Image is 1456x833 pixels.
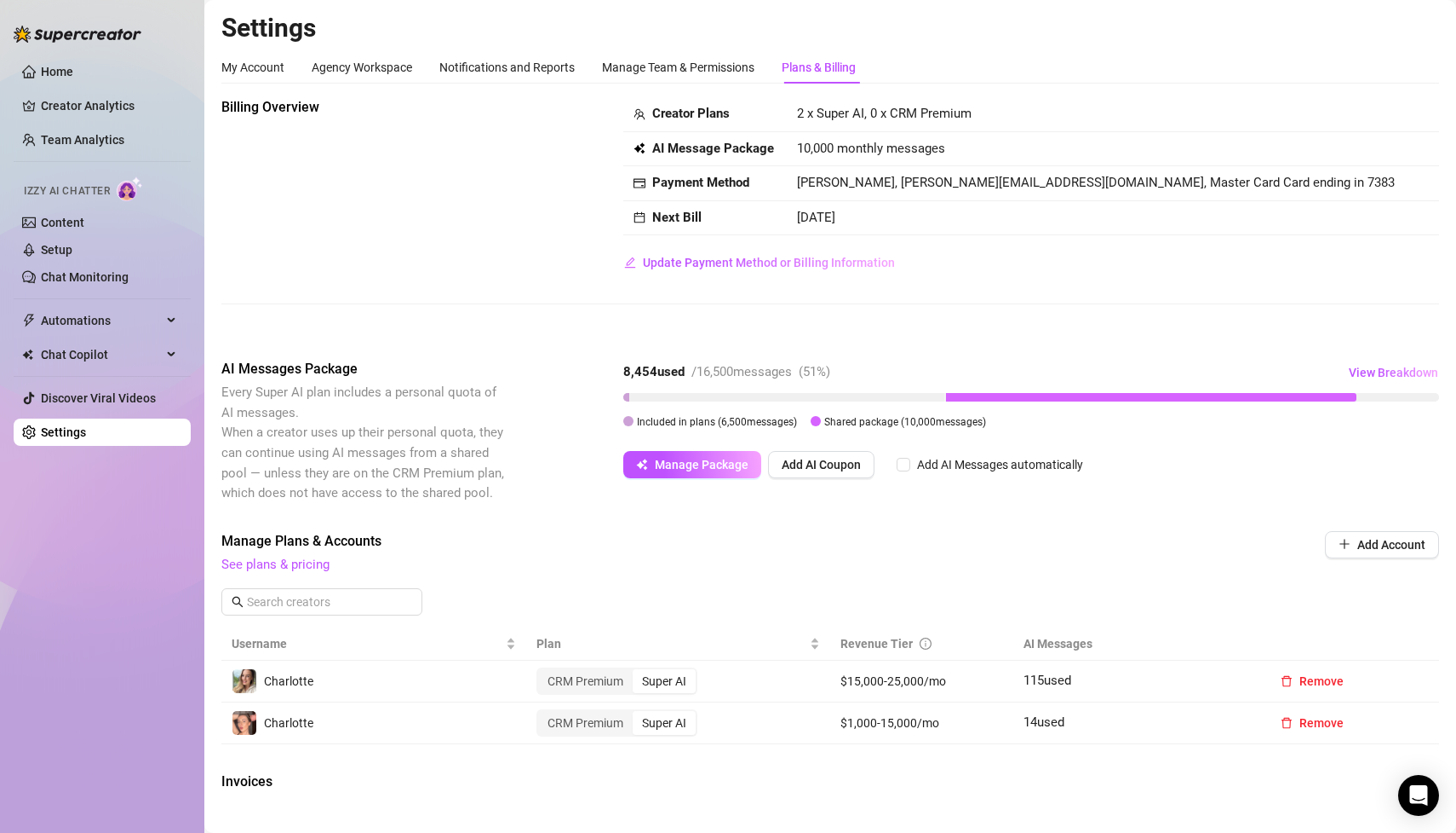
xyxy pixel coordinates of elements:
div: Agency Workspace [312,58,412,77]
a: Creator Analytics [41,92,177,119]
span: Plan [536,634,807,653]
h2: Settings [221,12,1439,44]
span: delete [1281,717,1293,729]
span: edit [624,257,636,269]
button: View Breakdown [1348,359,1439,386]
div: Super AI [633,669,696,693]
span: Remove [1299,716,1344,730]
a: Discover Viral Videos [41,391,156,405]
span: 14 used [1023,714,1064,730]
span: search [232,596,244,608]
img: AI Chatter [117,176,143,201]
input: Search creators [247,593,398,611]
img: Charlotte [232,711,256,735]
img: logo-BBDzfeDw.svg [14,26,141,43]
div: segmented control [536,709,697,737]
span: team [633,108,645,120]
span: Automations [41,307,162,334]
span: Izzy AI Chatter [24,183,110,200]
span: Add Account [1357,538,1425,552]
div: My Account [221,58,284,77]
button: Remove [1267,709,1357,737]
th: Plan [526,628,831,661]
span: 2 x Super AI, 0 x CRM Premium [797,106,972,121]
span: Username [232,634,502,653]
button: Manage Package [623,451,761,478]
strong: AI Message Package [652,141,774,156]
div: Notifications and Reports [439,58,575,77]
span: 115 used [1023,673,1071,688]
span: Every Super AI plan includes a personal quota of AI messages. When a creator uses up their person... [221,385,504,500]
strong: Payment Method [652,175,749,190]
button: Add Account [1325,531,1439,558]
span: Add AI Coupon [782,458,861,471]
strong: Next Bill [652,210,702,225]
button: Add AI Coupon [768,451,874,478]
span: delete [1281,675,1293,687]
div: CRM Premium [538,711,633,735]
span: Update Payment Method or Billing Information [643,256,895,269]
span: Billing Overview [221,97,507,118]
span: Shared package ( 10,000 messages) [824,416,986,428]
span: Charlotte [264,674,313,688]
span: Revenue Tier [840,637,913,651]
span: Charlotte [264,716,313,730]
span: Manage Package [655,458,748,471]
span: calendar [633,211,645,223]
a: Settings [41,425,86,439]
div: Plans & Billing [782,58,856,77]
div: Open Intercom Messenger [1398,775,1439,816]
div: CRM Premium [538,669,633,693]
div: Manage Team & Permissions [602,58,754,77]
th: Username [221,628,526,661]
div: segmented control [536,668,697,695]
a: Home [41,65,73,78]
span: View Breakdown [1349,366,1438,379]
button: Remove [1267,668,1357,695]
strong: Creator Plans [652,106,730,121]
th: AI Messages [1013,628,1257,661]
span: [PERSON_NAME], [PERSON_NAME][EMAIL_ADDRESS][DOMAIN_NAME], Master Card Card ending in 7383 [797,175,1395,190]
span: Chat Copilot [41,341,162,368]
a: Chat Monitoring [41,270,129,284]
span: 10,000 monthly messages [797,139,945,159]
span: AI Messages Package [221,359,507,379]
span: Invoices [221,772,507,792]
img: Chat Copilot [22,349,33,361]
strong: 8,454 used [623,364,685,379]
a: Content [41,216,84,229]
span: info-circle [920,638,931,650]
td: $1,000-15,000/mo [830,703,1013,744]
span: Included in plans ( 6,500 messages) [637,416,797,428]
span: / 16,500 messages [691,364,792,379]
span: [DATE] [797,210,835,225]
div: Add AI Messages automatically [917,455,1083,474]
button: Update Payment Method or Billing Information [623,249,896,276]
span: Remove [1299,674,1344,688]
div: Super AI [633,711,696,735]
span: plus [1338,538,1350,550]
img: Charlotte [232,669,256,693]
a: See plans & pricing [221,557,330,572]
a: Setup [41,243,72,257]
span: thunderbolt [22,314,36,327]
td: $15,000-25,000/mo [830,661,1013,703]
span: Manage Plans & Accounts [221,531,1209,552]
span: credit-card [633,177,645,189]
span: ( 51 %) [799,364,830,379]
a: Team Analytics [41,133,124,147]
